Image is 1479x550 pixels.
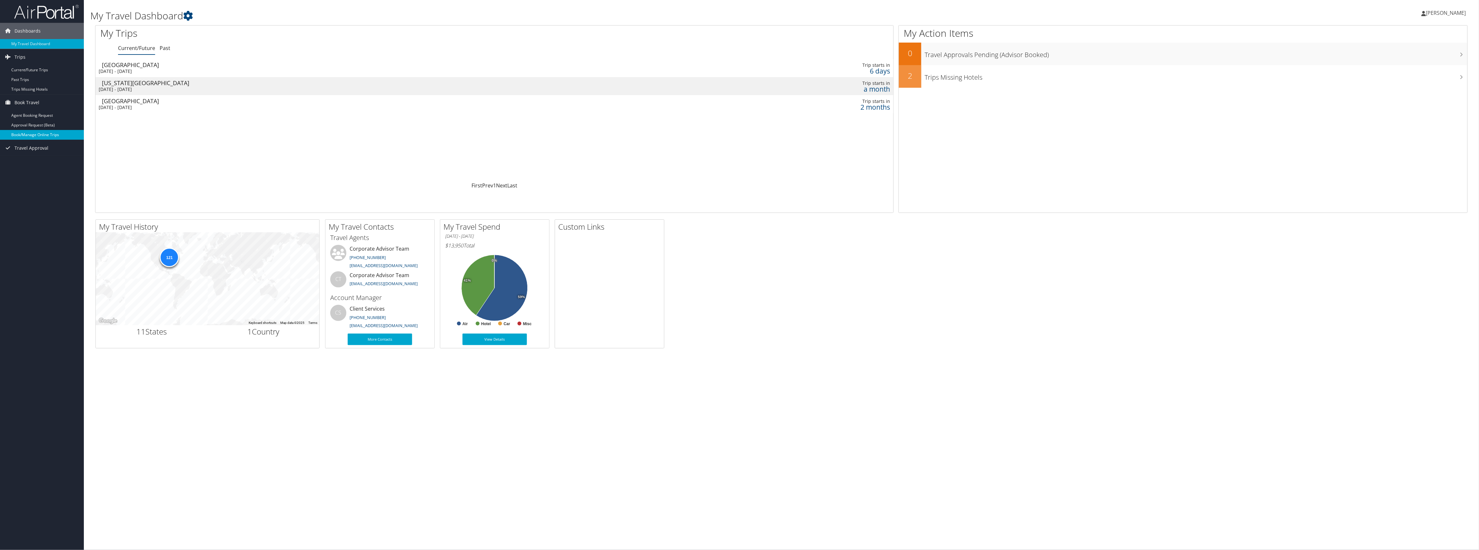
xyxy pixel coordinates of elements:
h1: My Trips [100,26,556,40]
h2: My Travel Spend [443,221,549,232]
span: Map data ©2025 [280,321,304,325]
span: Dashboards [15,23,41,39]
a: [EMAIL_ADDRESS][DOMAIN_NAME] [350,323,418,328]
div: 6 days [684,68,890,74]
h1: My Travel Dashboard [90,9,1012,23]
a: Terms (opens in new tab) [308,321,317,325]
div: [US_STATE][GEOGRAPHIC_DATA] [102,80,561,86]
text: Air [462,322,468,326]
h6: Total [445,242,544,249]
div: [DATE] - [DATE] [99,86,557,92]
h2: States [101,326,203,337]
span: 1 [247,326,252,337]
div: CT [330,271,346,287]
div: Trip starts in [684,62,890,68]
h2: Custom Links [558,221,664,232]
h2: 2 [899,70,921,81]
div: 121 [160,247,179,267]
a: Past [160,45,170,52]
button: Keyboard shortcuts [249,321,276,325]
tspan: 0% [492,259,497,263]
img: airportal-logo.png [14,4,79,19]
tspan: 41% [464,279,471,283]
text: Misc [523,322,532,326]
span: Book Travel [15,95,39,111]
h3: Travel Agents [330,233,430,242]
h3: Trips Missing Hotels [925,70,1467,82]
a: 0Travel Approvals Pending (Advisor Booked) [899,43,1467,65]
span: Trips [15,49,25,65]
a: [PHONE_NUMBER] [350,255,386,260]
div: [GEOGRAPHIC_DATA] [102,98,561,104]
a: [EMAIL_ADDRESS][DOMAIN_NAME] [350,281,418,286]
div: Trip starts in [684,98,890,104]
span: $13,950 [445,242,463,249]
span: [PERSON_NAME] [1426,9,1466,16]
a: 1 [493,182,496,189]
a: [PERSON_NAME] [1422,3,1473,23]
a: [PHONE_NUMBER] [350,315,386,320]
div: [DATE] - [DATE] [99,105,557,110]
a: More Contacts [348,334,412,345]
span: 11 [136,326,145,337]
div: [GEOGRAPHIC_DATA] [102,62,561,68]
a: Current/Future [118,45,155,52]
h2: My Travel History [99,221,319,232]
text: Car [504,322,510,326]
a: Prev [482,182,493,189]
a: Open this area in Google Maps (opens a new window) [97,317,119,325]
text: Hotel [481,322,491,326]
li: Corporate Advisor Team [327,245,433,271]
div: [DATE] - [DATE] [99,68,557,74]
li: Corporate Advisor Team [327,271,433,292]
a: First [471,182,482,189]
div: 2 months [684,104,890,110]
h2: Country [213,326,315,337]
h3: Account Manager [330,293,430,302]
img: Google [97,317,119,325]
a: Last [507,182,517,189]
a: 2Trips Missing Hotels [899,65,1467,88]
div: a month [684,86,890,92]
h1: My Action Items [899,26,1467,40]
a: [EMAIL_ADDRESS][DOMAIN_NAME] [350,263,418,268]
h2: My Travel Contacts [329,221,434,232]
div: CS [330,305,346,321]
a: Next [496,182,507,189]
h6: [DATE] - [DATE] [445,233,544,239]
span: Travel Approval [15,140,48,156]
tspan: 59% [518,295,525,299]
h3: Travel Approvals Pending (Advisor Booked) [925,47,1467,59]
div: Trip starts in [684,80,890,86]
h2: 0 [899,48,921,59]
li: Client Services [327,305,433,331]
a: View Details [462,334,527,345]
